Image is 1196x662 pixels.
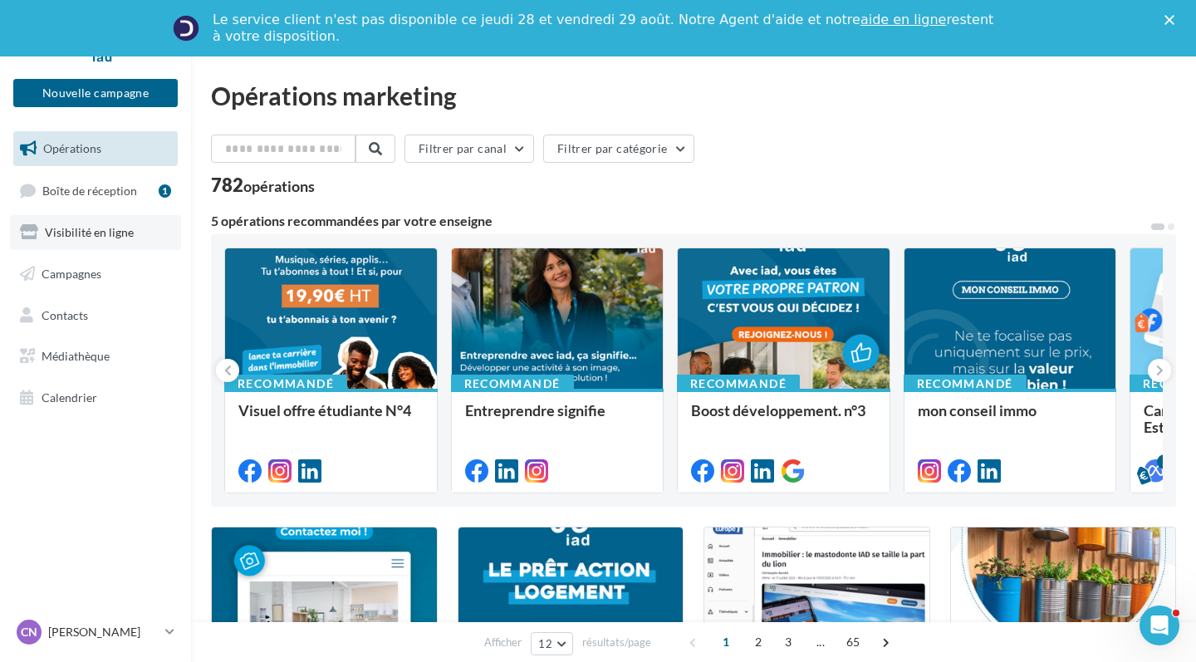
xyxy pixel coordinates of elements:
[1164,15,1181,25] div: Fermer
[43,141,101,155] span: Opérations
[42,307,88,321] span: Contacts
[775,629,801,655] span: 3
[42,390,97,405] span: Calendrier
[213,12,997,45] div: Le service client n'est pas disponible ce jeudi 28 et vendredi 29 août. Notre Agent d'aide et not...
[691,401,865,419] span: Boost développement. n°3
[451,375,574,393] div: Recommandé
[1157,454,1172,469] div: 5
[10,215,181,250] a: Visibilité en ligne
[860,12,946,27] a: aide en ligne
[531,632,573,655] button: 12
[484,635,522,650] span: Afficher
[538,637,552,650] span: 12
[243,179,315,194] div: opérations
[48,624,159,640] p: [PERSON_NAME]
[465,401,605,419] span: Entreprendre signifie
[840,629,867,655] span: 65
[10,298,181,333] a: Contacts
[211,176,315,194] div: 782
[745,629,772,655] span: 2
[10,131,181,166] a: Opérations
[13,616,178,648] a: CN [PERSON_NAME]
[904,375,1027,393] div: Recommandé
[543,135,694,163] button: Filtrer par catégorie
[582,635,651,650] span: résultats/page
[42,183,137,197] span: Boîte de réception
[42,349,110,363] span: Médiathèque
[211,214,1149,228] div: 5 opérations recommandées par votre enseigne
[10,257,181,292] a: Campagnes
[238,401,411,419] span: Visuel offre étudiante N°4
[713,629,739,655] span: 1
[1140,606,1179,645] iframe: Intercom live chat
[10,380,181,415] a: Calendrier
[10,173,181,208] a: Boîte de réception1
[13,79,178,107] button: Nouvelle campagne
[21,624,37,640] span: CN
[211,83,1176,108] div: Opérations marketing
[159,184,171,198] div: 1
[173,15,199,42] img: Profile image for Service-Client
[807,629,834,655] span: ...
[677,375,800,393] div: Recommandé
[42,267,101,281] span: Campagnes
[45,225,134,239] span: Visibilité en ligne
[918,401,1037,419] span: mon conseil immo
[10,339,181,374] a: Médiathèque
[224,375,347,393] div: Recommandé
[404,135,534,163] button: Filtrer par canal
